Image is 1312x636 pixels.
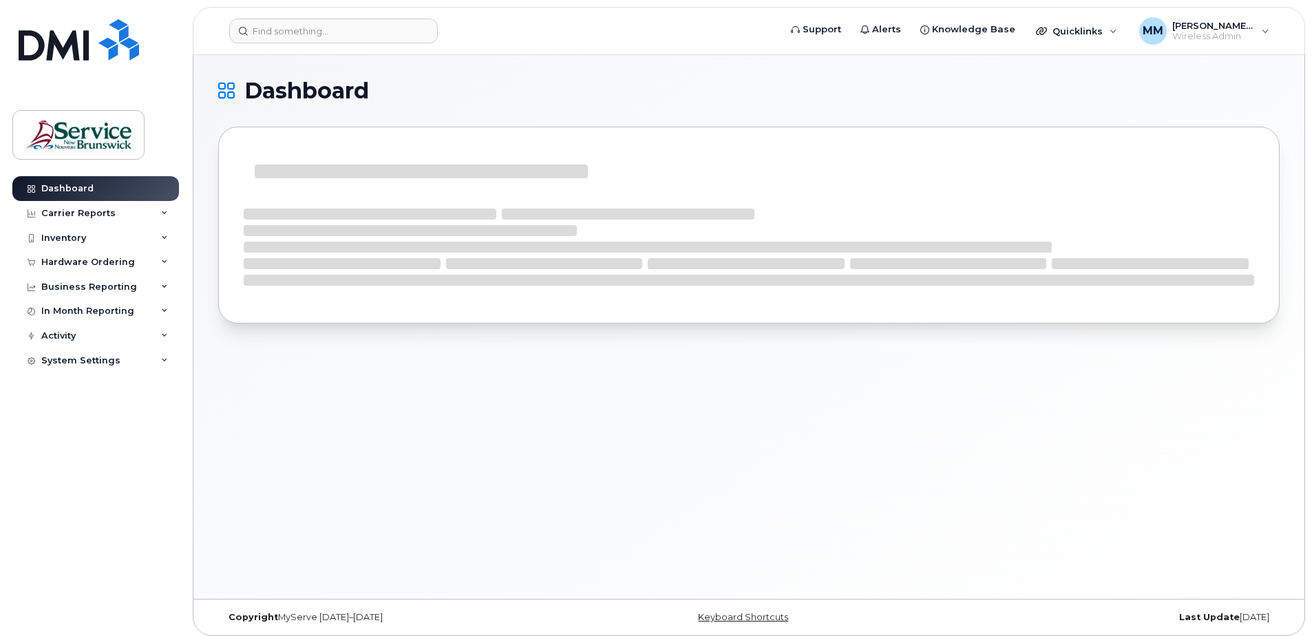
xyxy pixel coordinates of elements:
span: Dashboard [244,81,369,101]
strong: Copyright [229,612,278,622]
strong: Last Update [1179,612,1240,622]
a: Keyboard Shortcuts [698,612,788,622]
div: [DATE] [926,612,1280,623]
div: MyServe [DATE]–[DATE] [218,612,572,623]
